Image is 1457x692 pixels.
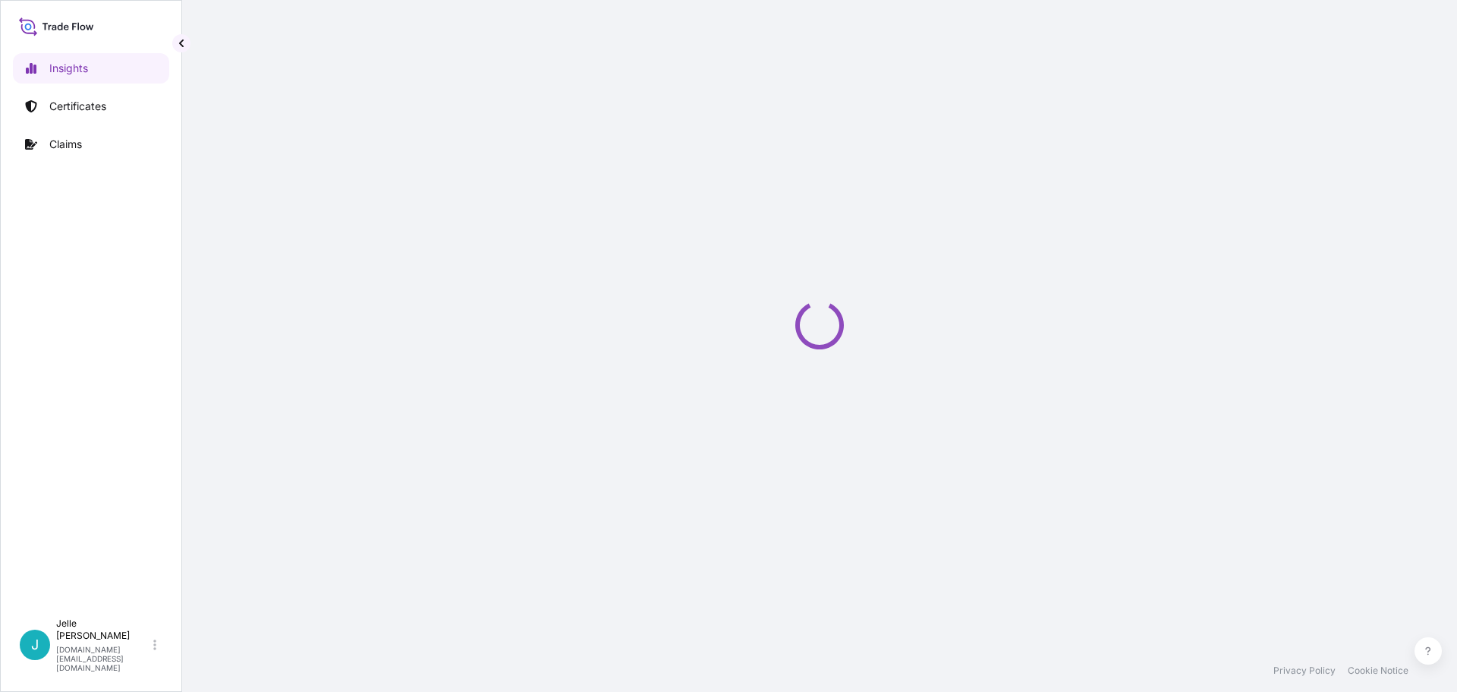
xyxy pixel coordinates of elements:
[13,91,169,122] a: Certificates
[56,645,150,672] p: [DOMAIN_NAME][EMAIL_ADDRESS][DOMAIN_NAME]
[13,129,169,160] a: Claims
[1348,665,1408,677] a: Cookie Notice
[13,53,169,84] a: Insights
[56,618,150,642] p: Jelle [PERSON_NAME]
[49,61,88,76] p: Insights
[49,99,106,114] p: Certificates
[31,637,39,653] span: J
[49,137,82,152] p: Claims
[1273,665,1336,677] a: Privacy Policy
